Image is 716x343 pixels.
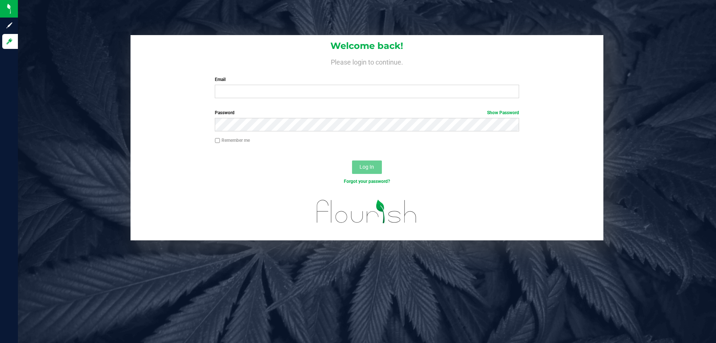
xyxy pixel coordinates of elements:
[131,41,603,51] h1: Welcome back!
[344,179,390,184] a: Forgot your password?
[6,22,13,29] inline-svg: Sign up
[215,137,250,144] label: Remember me
[487,110,519,115] a: Show Password
[131,57,603,66] h4: Please login to continue.
[359,164,374,170] span: Log In
[352,160,382,174] button: Log In
[6,38,13,45] inline-svg: Log in
[308,193,426,231] img: flourish_logo.svg
[215,138,220,143] input: Remember me
[215,76,519,83] label: Email
[215,110,235,115] span: Password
